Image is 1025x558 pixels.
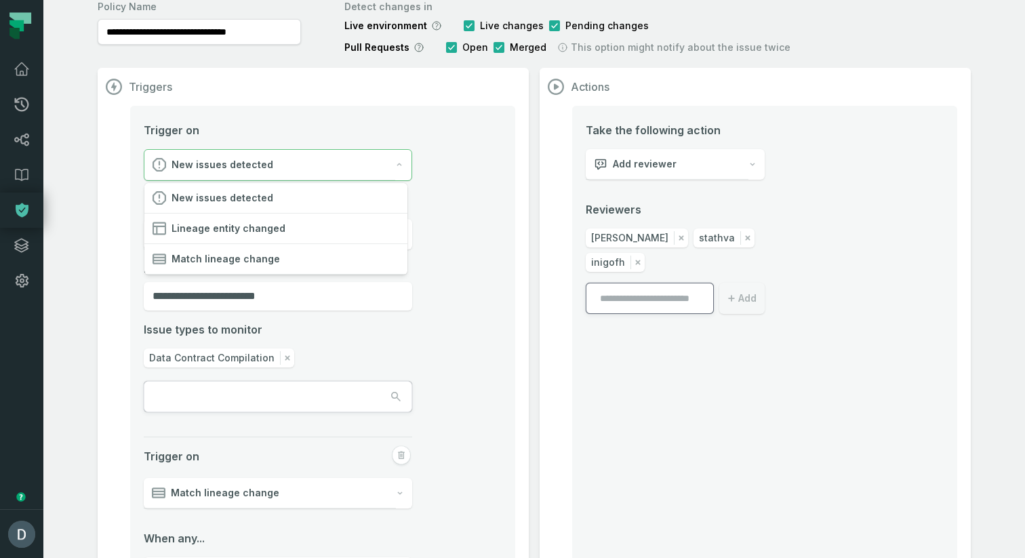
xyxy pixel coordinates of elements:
[172,252,280,266] span: Match lineage change
[144,150,411,180] button: New issues detected
[144,183,407,275] div: New issues detected
[172,158,273,172] span: New issues detected
[15,491,27,503] div: Tooltip anchor
[8,521,35,548] img: avatar of Daniel Lahyani
[172,191,273,205] span: New issues detected
[172,222,285,235] span: Lineage entity changed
